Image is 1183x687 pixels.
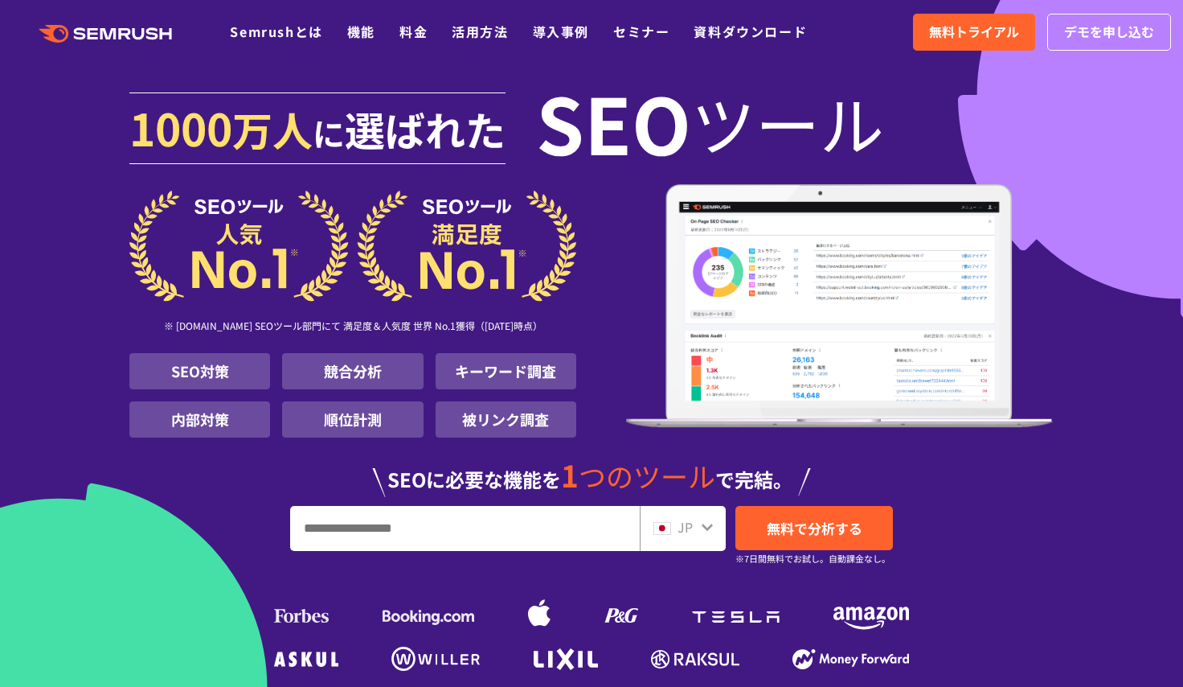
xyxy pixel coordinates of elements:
span: つのツール [579,456,715,496]
span: 1000 [129,95,232,159]
span: デモを申し込む [1064,22,1154,43]
a: 料金 [399,22,428,41]
li: 被リンク調査 [436,401,576,438]
input: URL、キーワードを入力してください [291,507,639,550]
span: ツール [691,90,884,154]
span: 選ばれた [345,100,506,158]
a: セミナー [613,22,669,41]
a: 資料ダウンロード [694,22,807,41]
a: 機能 [347,22,375,41]
span: 万人 [232,100,313,158]
li: SEO対策 [129,353,270,389]
a: デモを申し込む [1047,14,1171,51]
span: に [313,109,345,156]
div: SEOに必要な機能を [129,444,1054,497]
a: 導入事例 [533,22,589,41]
li: 競合分析 [282,353,423,389]
a: 無料トライアル [913,14,1035,51]
span: 無料トライアル [929,22,1019,43]
small: ※7日間無料でお試し。自動課金なし。 [735,551,890,566]
span: JP [677,517,693,537]
li: キーワード調査 [436,353,576,389]
a: Semrushとは [230,22,322,41]
span: SEO [536,90,691,154]
span: 1 [561,453,579,496]
div: ※ [DOMAIN_NAME] SEOツール部門にて 満足度＆人気度 世界 No.1獲得（[DATE]時点） [129,302,576,353]
span: 無料で分析する [767,518,862,538]
span: で完結。 [715,465,792,493]
a: 活用方法 [452,22,508,41]
a: 無料で分析する [735,506,893,550]
li: 内部対策 [129,401,270,438]
li: 順位計測 [282,401,423,438]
